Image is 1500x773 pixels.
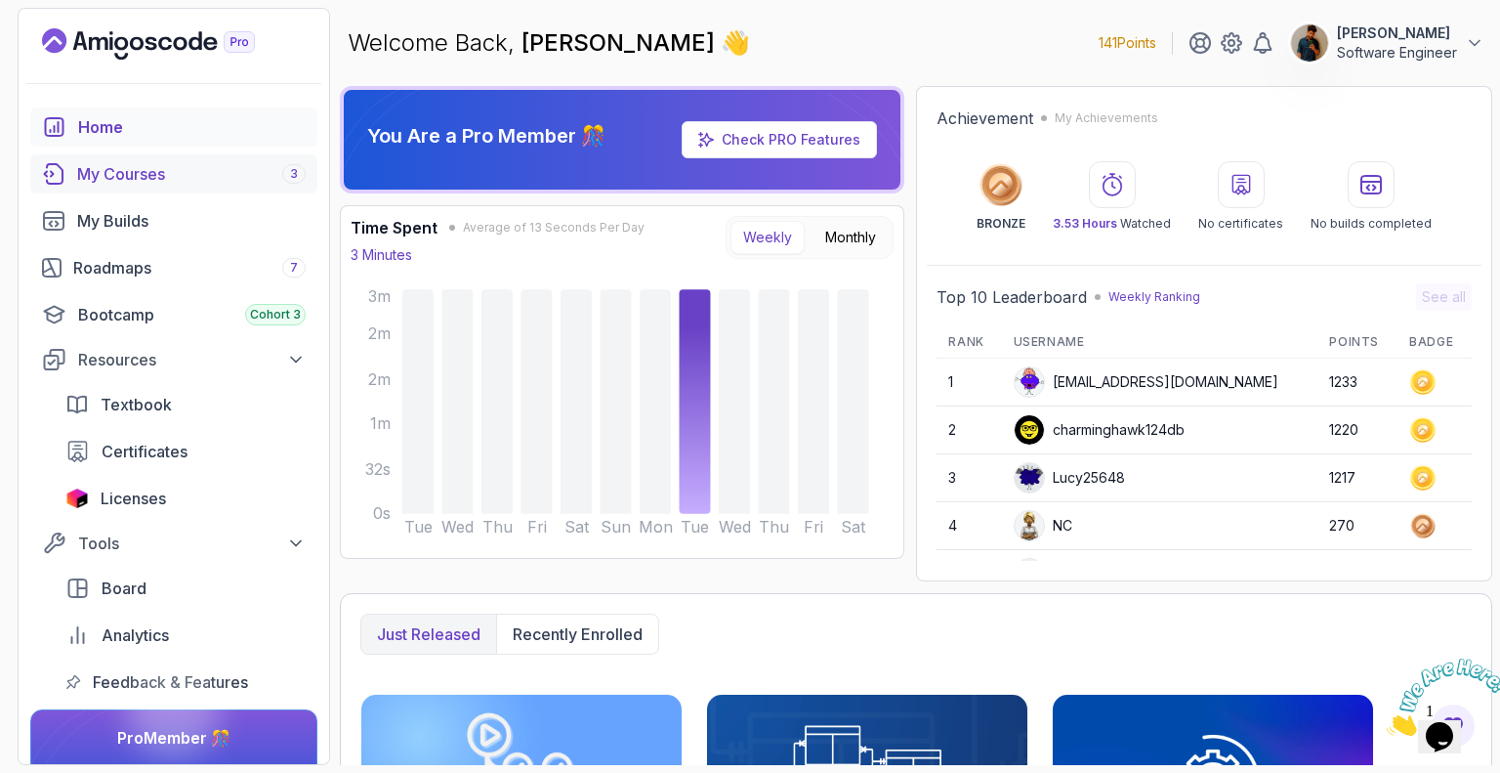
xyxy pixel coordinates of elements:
[102,440,187,463] span: Certificates
[1317,502,1397,550] td: 270
[54,432,317,471] a: certificates
[367,122,605,150] p: You Are a Pro Member 🎊
[937,326,1001,359] th: Rank
[250,307,301,322] span: Cohort 3
[8,8,129,85] img: Chat attention grabber
[1291,24,1328,62] img: user profile image
[93,670,248,694] span: Feedback & Features
[373,505,391,524] tspan: 0s
[54,616,317,655] a: analytics
[102,577,146,600] span: Board
[54,663,317,702] a: feedback
[441,518,474,537] tspan: Wed
[937,550,1001,598] td: 5
[365,460,391,479] tspan: 32s
[463,220,645,236] span: Average of 13 Seconds Per Day
[1053,216,1117,231] span: 3.53 Hours
[681,518,709,537] tspan: Tue
[348,27,750,59] p: Welcome Back,
[290,166,298,182] span: 3
[30,201,317,240] a: builds
[1317,359,1397,407] td: 1233
[1311,216,1432,232] p: No builds completed
[290,260,298,276] span: 7
[30,248,317,287] a: roadmaps
[78,303,306,326] div: Bootcamp
[513,623,643,646] p: Recently enrolled
[1337,23,1457,43] p: [PERSON_NAME]
[1416,283,1472,311] button: See all
[1198,216,1283,232] p: No certificates
[1015,463,1044,493] img: default monster avatar
[54,569,317,608] a: board
[30,295,317,334] a: bootcamp
[368,324,391,343] tspan: 2m
[102,623,169,647] span: Analytics
[65,489,89,508] img: jetbrains icon
[1053,216,1171,232] p: Watched
[30,107,317,147] a: home
[404,518,433,537] tspan: Tue
[1337,43,1457,63] p: Software Engineer
[54,479,317,518] a: licenses
[639,518,673,537] tspan: Mon
[1014,462,1125,494] div: Lucy25648
[30,342,317,377] button: Resources
[1317,407,1397,454] td: 1220
[377,623,480,646] p: Just released
[351,245,412,265] p: 3 Minutes
[42,28,300,60] a: Landing page
[564,518,590,537] tspan: Sat
[937,107,1033,130] h2: Achievement
[1290,23,1484,63] button: user profile image[PERSON_NAME]Software Engineer
[721,27,750,59] span: 👋
[1099,33,1156,53] p: 141 Points
[78,348,306,371] div: Resources
[1015,415,1044,445] img: user profile image
[482,518,513,537] tspan: Thu
[78,115,306,139] div: Home
[30,526,317,561] button: Tools
[351,216,437,239] h3: Time Spent
[730,221,805,254] button: Weekly
[719,518,751,537] tspan: Wed
[937,285,1087,309] h2: Top 10 Leaderboard
[937,359,1001,407] td: 1
[78,532,306,555] div: Tools
[1014,558,1141,589] div: asifahmedjesi
[1015,367,1044,397] img: default monster avatar
[805,518,824,537] tspan: Fri
[1014,510,1072,541] div: NC
[1108,289,1200,305] p: Weekly Ranking
[1015,559,1044,588] img: user profile image
[368,287,391,306] tspan: 3m
[101,393,172,416] span: Textbook
[496,615,658,654] button: Recently enrolled
[1317,326,1397,359] th: Points
[760,518,790,537] tspan: Thu
[1379,651,1500,744] iframe: chat widget
[1317,454,1397,502] td: 1217
[1055,110,1158,126] p: My Achievements
[937,407,1001,454] td: 2
[1397,326,1472,359] th: Badge
[521,28,721,57] span: [PERSON_NAME]
[1317,550,1397,598] td: 266
[842,518,867,537] tspan: Sat
[722,131,860,148] a: Check PRO Features
[1015,511,1044,540] img: user profile image
[682,121,877,158] a: Check PRO Features
[977,216,1025,232] p: BRONZE
[73,256,306,279] div: Roadmaps
[77,162,306,186] div: My Courses
[54,385,317,424] a: textbook
[937,502,1001,550] td: 4
[8,8,16,24] span: 1
[812,221,889,254] button: Monthly
[1002,326,1318,359] th: Username
[368,370,391,389] tspan: 2m
[601,518,631,537] tspan: Sun
[370,414,391,433] tspan: 1m
[101,487,166,510] span: Licenses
